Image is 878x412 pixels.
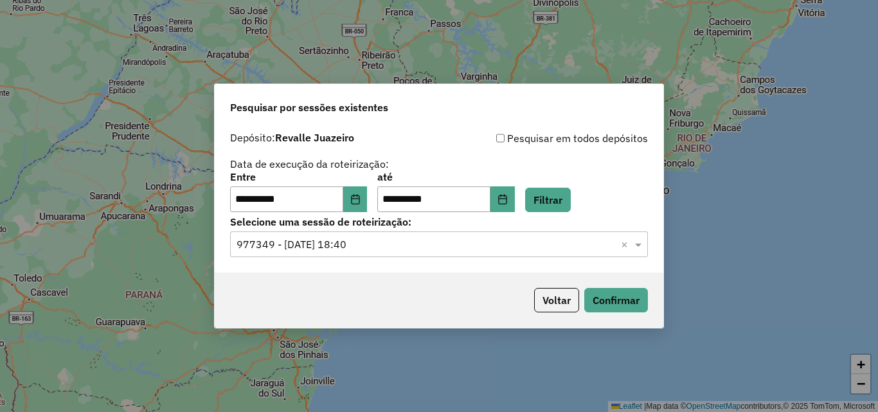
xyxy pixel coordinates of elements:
[230,130,354,145] label: Depósito:
[230,214,648,229] label: Selecione uma sessão de roteirização:
[377,169,514,184] label: até
[534,288,579,312] button: Voltar
[230,169,367,184] label: Entre
[439,130,648,146] div: Pesquisar em todos depósitos
[230,100,388,115] span: Pesquisar por sessões existentes
[230,156,389,172] label: Data de execução da roteirização:
[621,237,632,252] span: Clear all
[343,186,368,212] button: Choose Date
[584,288,648,312] button: Confirmar
[275,131,354,144] strong: Revalle Juazeiro
[490,186,515,212] button: Choose Date
[525,188,571,212] button: Filtrar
